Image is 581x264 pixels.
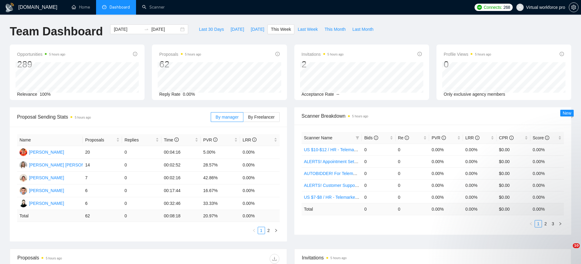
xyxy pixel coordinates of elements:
[302,254,564,262] span: Invitations
[122,197,161,210] td: 0
[250,227,258,234] button: left
[563,111,571,116] span: New
[20,187,27,194] img: J
[20,149,64,154] a: KM[PERSON_NAME]
[5,3,15,12] img: logo
[124,137,154,143] span: Replies
[17,92,37,97] span: Relevance
[251,26,264,33] span: [DATE]
[17,59,65,70] div: 289
[569,2,579,12] button: setting
[530,179,564,191] td: 0.00%
[20,148,27,156] img: KM
[432,135,446,140] span: PVR
[17,254,148,264] div: Proposals
[203,137,217,142] span: PVR
[265,227,272,234] a: 2
[83,172,122,184] td: 7
[240,184,279,197] td: 0.00%
[83,134,122,146] th: Proposals
[161,197,201,210] td: 00:32:46
[429,155,463,167] td: 0.00%
[463,203,497,215] td: 0.00 %
[240,210,279,222] td: 0.00 %
[114,26,142,33] input: Start date
[161,172,201,184] td: 00:02:16
[85,137,115,143] span: Proposals
[17,113,211,121] span: Proposal Sending Stats
[321,24,349,34] button: This Month
[396,191,429,203] td: 0
[240,172,279,184] td: 0.00%
[122,159,161,172] td: 0
[201,172,240,184] td: 42.86%
[252,137,256,142] span: info-circle
[442,136,446,140] span: info-circle
[530,167,564,179] td: 0.00%
[20,162,100,167] a: CR[PERSON_NAME] [PERSON_NAME]
[331,256,347,260] time: 5 hours ago
[497,155,530,167] td: $0.00
[302,92,334,97] span: Acceptance Rate
[20,174,27,182] img: JA
[122,210,161,222] td: 0
[463,179,497,191] td: 0.00%
[151,26,179,33] input: End date
[270,256,279,261] span: download
[569,5,579,10] a: setting
[362,144,395,155] td: 0
[159,51,201,58] span: Proposals
[122,184,161,197] td: 0
[133,52,137,56] span: info-circle
[275,52,280,56] span: info-circle
[201,210,240,222] td: 20.97 %
[20,201,64,205] a: JR[PERSON_NAME]
[258,227,265,234] a: 1
[20,161,27,169] img: CR
[185,53,201,56] time: 5 hours ago
[227,24,247,34] button: [DATE]
[530,191,564,203] td: 0.00%
[497,191,530,203] td: $0.00
[109,5,130,10] span: Dashboard
[362,155,395,167] td: 0
[83,184,122,197] td: 6
[396,179,429,191] td: 0
[231,26,244,33] span: [DATE]
[509,136,514,140] span: info-circle
[503,4,510,11] span: 268
[29,200,64,207] div: [PERSON_NAME]
[161,159,201,172] td: 00:02:52
[122,134,161,146] th: Replies
[247,24,267,34] button: [DATE]
[242,137,256,142] span: LRR
[560,52,564,56] span: info-circle
[10,24,103,39] h1: Team Dashboard
[429,179,463,191] td: 0.00%
[164,137,178,142] span: Time
[444,51,491,58] span: Profile Views
[83,146,122,159] td: 20
[213,137,217,142] span: info-circle
[29,187,64,194] div: [PERSON_NAME]
[475,136,479,140] span: info-circle
[325,26,346,33] span: This Month
[405,136,409,140] span: info-circle
[530,203,564,215] td: 0.00 %
[40,92,51,97] span: 100%
[72,5,90,10] a: homeHome
[418,52,422,56] span: info-circle
[374,136,378,140] span: info-circle
[201,159,240,172] td: 28.57%
[294,24,321,34] button: Last Week
[497,167,530,179] td: $0.00
[274,229,278,232] span: right
[267,24,294,34] button: This Week
[216,115,238,120] span: By manager
[569,5,578,10] span: setting
[463,191,497,203] td: 0.00%
[354,133,360,142] span: filter
[240,197,279,210] td: 0.00%
[272,227,280,234] button: right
